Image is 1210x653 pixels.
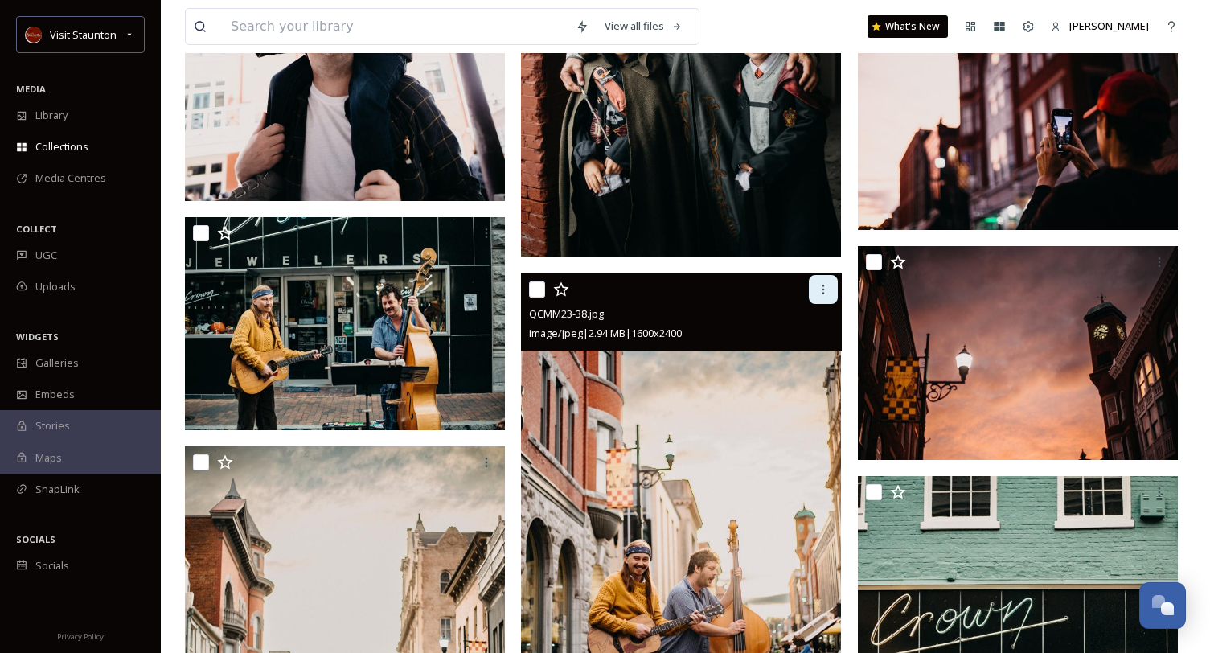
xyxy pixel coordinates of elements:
a: Privacy Policy [57,626,104,645]
img: QCMM23-45.jpg [858,17,1178,231]
span: Uploads [35,279,76,294]
span: Maps [35,450,62,466]
span: Socials [35,558,69,573]
span: COLLECT [16,223,57,235]
span: WIDGETS [16,331,59,343]
span: [PERSON_NAME] [1069,18,1149,33]
span: Media Centres [35,170,106,186]
a: [PERSON_NAME] [1043,10,1157,42]
a: What's New [868,15,948,38]
span: MEDIA [16,83,46,95]
input: Search your library [223,9,568,44]
img: QCMM23-28.jpg [185,217,505,431]
span: Collections [35,139,88,154]
span: UGC [35,248,57,263]
span: SOCIALS [16,533,55,545]
span: Stories [35,418,70,433]
span: Privacy Policy [57,631,104,642]
button: Open Chat [1139,582,1186,629]
span: SnapLink [35,482,80,497]
img: images.png [26,27,42,43]
span: Embeds [35,387,75,402]
img: QCMM23-46.jpg [858,246,1178,460]
span: Library [35,108,68,123]
a: View all files [597,10,691,42]
span: image/jpeg | 2.94 MB | 1600 x 2400 [529,326,682,340]
span: QCMM23-38.jpg [529,306,604,321]
span: Visit Staunton [50,27,117,42]
span: Galleries [35,355,79,371]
